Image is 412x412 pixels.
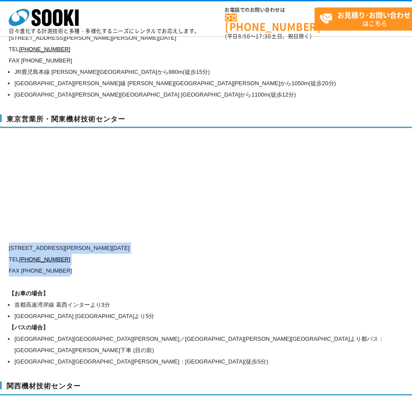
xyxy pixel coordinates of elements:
[225,7,315,13] span: お電話でのお問い合わせは
[9,28,200,34] p: 日々進化する計測技術と多種・多様化するニーズにレンタルでお応えします。
[337,10,411,20] strong: お見積り･お問い合わせ
[225,32,312,40] span: (平日 ～ 土日、祝日除く)
[256,32,271,40] span: 17:30
[19,256,70,263] a: [PHONE_NUMBER]
[238,32,250,40] span: 8:50
[19,46,70,52] a: [PHONE_NUMBER]
[225,14,315,31] a: [PHONE_NUMBER]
